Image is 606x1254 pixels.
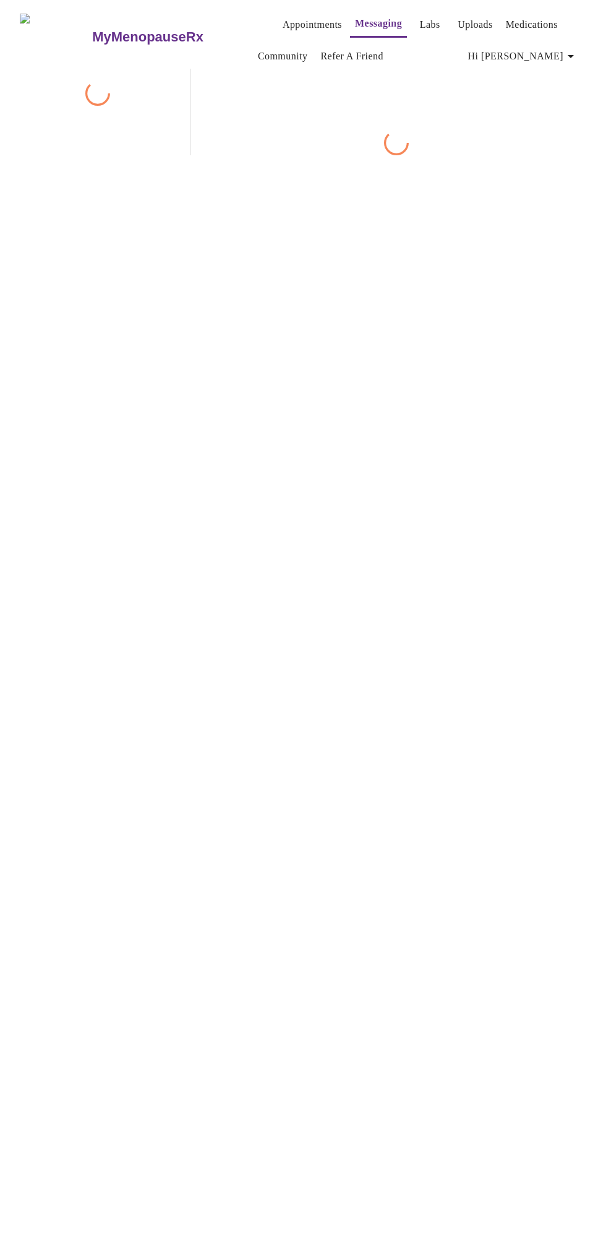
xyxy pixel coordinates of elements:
[420,16,440,33] a: Labs
[468,48,578,65] span: Hi [PERSON_NAME]
[91,15,253,59] a: MyMenopauseRx
[350,11,407,38] button: Messaging
[355,15,402,32] a: Messaging
[253,44,313,69] button: Community
[278,12,347,37] button: Appointments
[92,29,203,45] h3: MyMenopauseRx
[501,12,563,37] button: Medications
[320,48,383,65] a: Refer a Friend
[283,16,342,33] a: Appointments
[258,48,308,65] a: Community
[463,44,583,69] button: Hi [PERSON_NAME]
[458,16,493,33] a: Uploads
[453,12,498,37] button: Uploads
[315,44,388,69] button: Refer a Friend
[506,16,558,33] a: Medications
[410,12,450,37] button: Labs
[20,14,91,60] img: MyMenopauseRx Logo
